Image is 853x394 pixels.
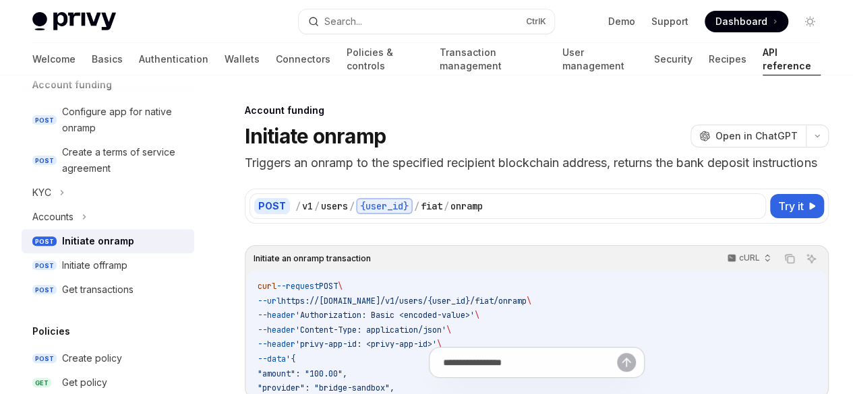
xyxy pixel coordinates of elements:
[22,100,194,140] a: POSTConfigure app for native onramp
[62,144,186,176] div: Create a terms of service agreement
[778,198,804,214] span: Try it
[32,378,51,388] span: GET
[254,198,290,214] div: POST
[281,296,527,306] span: https://[DOMAIN_NAME]/v1/users/{user_id}/fiat/onramp
[32,156,57,166] span: POST
[347,43,423,75] a: Policies & controls
[225,43,260,75] a: Wallets
[617,353,636,372] button: Send message
[32,209,73,225] div: Accounts
[763,43,821,75] a: API reference
[62,104,186,136] div: Configure app for native onramp
[690,125,806,147] button: Open in ChatGPT
[475,310,479,321] span: \
[295,199,301,213] div: /
[321,199,348,213] div: users
[276,43,330,75] a: Connectors
[258,296,281,306] span: --url
[421,199,442,213] div: fiat
[22,346,194,370] a: POSTCreate policy
[739,253,760,263] p: cURL
[715,129,798,143] span: Open in ChatGPT
[258,310,295,321] span: --header
[276,281,319,292] span: --request
[299,9,554,34] button: Search...CtrlK
[62,282,134,298] div: Get transactions
[62,233,134,249] div: Initiate onramp
[92,43,123,75] a: Basics
[562,43,638,75] a: User management
[450,199,483,213] div: onramp
[245,104,829,117] div: Account funding
[258,281,276,292] span: curl
[139,43,208,75] a: Authentication
[527,296,531,306] span: \
[62,257,127,273] div: Initiate offramp
[324,13,362,30] div: Search...
[32,323,70,339] h5: Policies
[781,250,798,267] button: Copy the contents from the code block
[295,325,446,335] span: 'Content-Type: application/json'
[705,11,788,32] a: Dashboard
[245,154,829,172] p: Triggers an onramp to the specified recipient blockchain address, returns the bank deposit instru...
[254,253,371,264] span: Initiate an onramp transaction
[719,247,777,270] button: cURL
[770,194,824,218] button: Try it
[799,11,821,32] button: Toggle dark mode
[32,261,57,271] span: POST
[245,124,386,148] h1: Initiate onramp
[62,374,107,391] div: Get policy
[446,325,451,335] span: \
[32,185,51,201] div: KYC
[62,350,122,366] div: Create policy
[32,115,57,125] span: POST
[22,140,194,180] a: POSTCreate a terms of service agreement
[258,325,295,335] span: --header
[302,199,313,213] div: v1
[709,43,746,75] a: Recipes
[258,339,295,350] span: --header
[295,310,475,321] span: 'Authorization: Basic <encoded-value>'
[22,277,194,302] a: POSTGet transactions
[356,198,413,214] div: {user_id}
[651,15,688,28] a: Support
[802,250,820,267] button: Ask AI
[349,199,355,213] div: /
[437,339,442,350] span: \
[440,43,546,75] a: Transaction management
[32,43,76,75] a: Welcome
[32,285,57,295] span: POST
[314,199,320,213] div: /
[414,199,419,213] div: /
[22,253,194,277] a: POSTInitiate offramp
[608,15,635,28] a: Demo
[319,281,338,292] span: POST
[444,199,449,213] div: /
[526,16,546,27] span: Ctrl K
[32,354,57,364] span: POST
[715,15,767,28] span: Dashboard
[338,281,343,292] span: \
[654,43,693,75] a: Security
[32,12,116,31] img: light logo
[22,229,194,253] a: POSTInitiate onramp
[32,236,57,247] span: POST
[295,339,437,350] span: 'privy-app-id: <privy-app-id>'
